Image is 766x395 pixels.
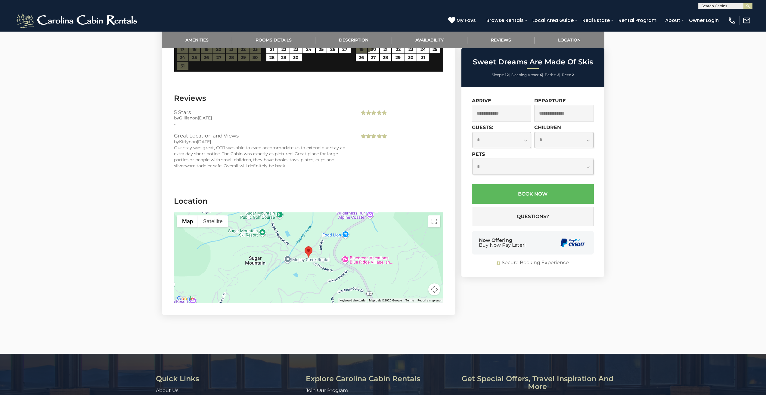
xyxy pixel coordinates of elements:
[174,121,351,127] div: -
[405,45,417,53] a: 23
[198,215,228,227] button: Show satellite imagery
[616,15,659,26] a: Rental Program
[175,295,195,303] a: Open this area in Google Maps (opens a new window)
[305,246,312,258] div: Sweet Dreams Are Made Of Skis
[316,45,327,53] a: 25
[340,298,365,303] button: Keyboard shortcuts
[472,184,594,204] button: Book Now
[174,196,443,206] h3: Location
[266,54,278,61] a: 28
[572,73,574,77] strong: 2
[15,11,140,29] img: White-1-2.png
[428,215,440,227] button: Toggle fullscreen view
[417,45,429,53] a: 24
[479,243,526,248] span: Buy Now Pay Later!
[356,54,367,61] a: 26
[417,54,429,61] a: 31
[428,283,440,295] button: Map camera controls
[492,73,504,77] span: Sleeps:
[290,54,302,61] a: 30
[405,54,417,61] a: 30
[430,45,440,53] a: 25
[417,299,442,302] a: Report a map error
[156,375,301,383] h3: Quick Links
[472,98,491,103] label: Arrive
[174,93,443,103] h3: Reviews
[156,387,178,393] a: About Us
[662,15,683,26] a: About
[197,139,211,144] span: [DATE]
[392,54,405,61] a: 29
[483,15,527,26] a: Browse Rentals
[177,215,198,227] button: Show street map
[448,17,477,24] a: My Favs
[479,238,526,248] div: Now Offering
[278,54,289,61] a: 29
[368,54,380,61] a: 27
[686,15,722,26] a: Owner Login
[327,45,338,53] a: 26
[579,15,613,26] a: Real Estate
[535,32,604,48] a: Location
[463,58,603,66] h2: Sweet Dreams Are Made Of Skis
[179,139,191,144] span: Kirlyn
[174,115,351,121] div: by on
[540,73,542,77] strong: 4
[562,73,571,77] span: Pets:
[174,145,351,169] div: Our stay was great, CCR was able to even accommodate us to extend our stay an extra day short not...
[457,17,476,24] span: My Favs
[534,125,561,130] label: Children
[278,45,289,53] a: 22
[369,299,402,302] span: Map data ©2025 Google
[302,45,315,53] a: 24
[179,115,192,121] span: Gillian
[306,375,456,383] h3: Explore Carolina Cabin Rentals
[511,71,543,79] li: |
[266,45,278,53] a: 21
[175,295,195,303] img: Google
[405,299,414,302] a: Terms
[392,45,405,53] a: 22
[198,115,212,121] span: [DATE]
[174,133,351,138] h3: Great Location and Views
[534,98,566,103] label: Departure
[472,125,493,130] label: Guests:
[306,387,348,393] a: Join Our Program
[392,32,467,48] a: Availability
[174,110,351,115] h3: 5 Stars
[162,32,232,48] a: Amenities
[472,259,594,266] div: Secure Booking Experience
[472,151,485,157] label: Pets
[380,45,391,53] a: 21
[290,45,302,53] a: 23
[315,32,392,48] a: Description
[529,15,577,26] a: Local Area Guide
[743,16,751,25] img: mail-regular-white.png
[174,139,351,145] div: by on
[728,16,736,25] img: phone-regular-white.png
[557,73,559,77] strong: 2
[505,73,509,77] strong: 12
[460,375,615,391] h3: Get special offers, travel inspiration and more
[492,71,510,79] li: |
[472,207,594,226] button: Questions?
[545,71,560,79] li: |
[467,32,535,48] a: Reviews
[339,45,351,53] a: 27
[368,45,380,53] a: 20
[232,32,315,48] a: Rooms Details
[380,54,391,61] a: 28
[545,73,556,77] span: Baths:
[511,73,539,77] span: Sleeping Areas:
